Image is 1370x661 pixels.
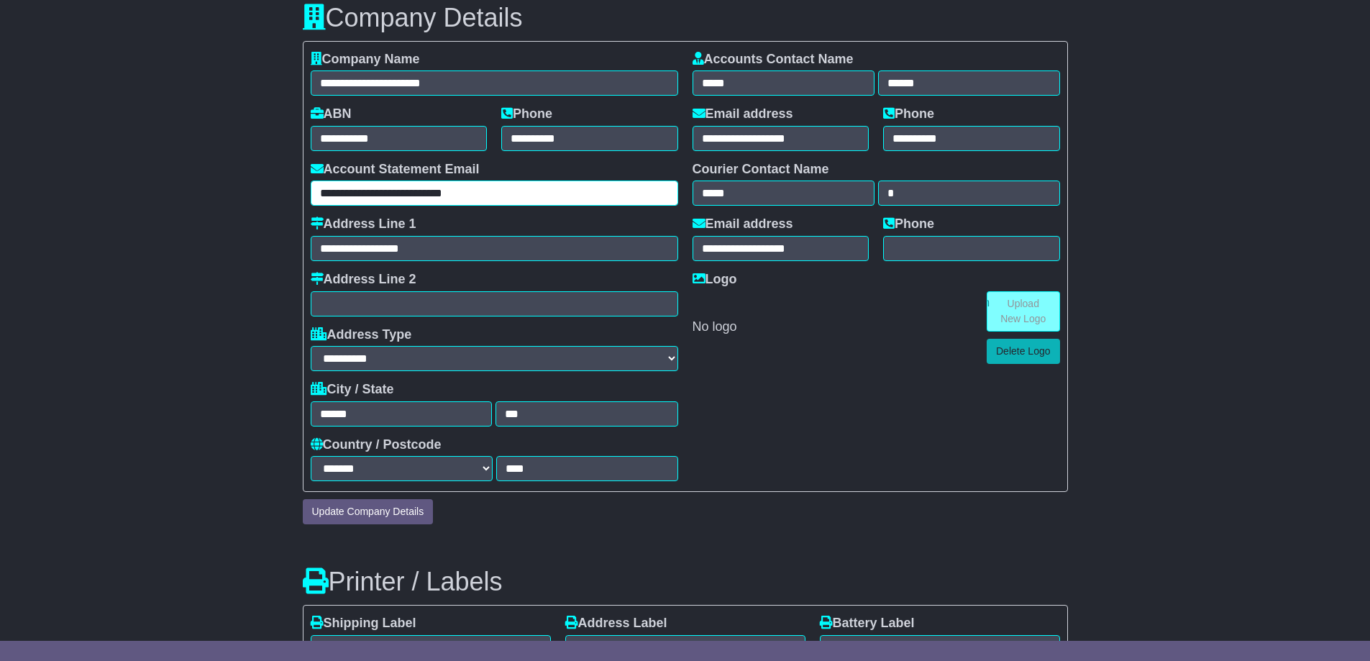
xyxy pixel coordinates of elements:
[311,106,352,122] label: ABN
[565,616,667,632] label: Address Label
[820,616,915,632] label: Battery Label
[311,382,394,398] label: City / State
[311,616,416,632] label: Shipping Label
[693,162,829,178] label: Courier Contact Name
[987,291,1060,332] a: Upload New Logo
[311,272,416,288] label: Address Line 2
[311,162,480,178] label: Account Statement Email
[693,106,793,122] label: Email address
[311,52,420,68] label: Company Name
[883,106,934,122] label: Phone
[693,272,737,288] label: Logo
[311,216,416,232] label: Address Line 1
[501,106,552,122] label: Phone
[693,52,854,68] label: Accounts Contact Name
[303,499,434,524] button: Update Company Details
[883,216,934,232] label: Phone
[303,4,1068,32] h3: Company Details
[311,327,412,343] label: Address Type
[693,216,793,232] label: Email address
[311,437,442,453] label: Country / Postcode
[693,319,737,334] span: No logo
[303,567,1068,596] h3: Printer / Labels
